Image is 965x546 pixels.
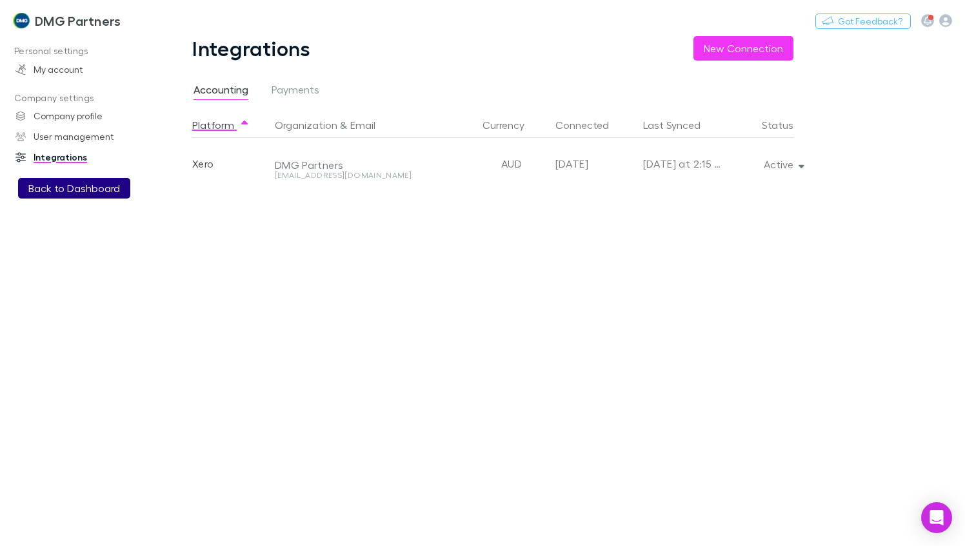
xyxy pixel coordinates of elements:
[693,36,793,61] button: New Connection
[192,138,270,190] div: Xero
[192,36,311,61] h1: Integrations
[5,5,128,36] a: DMG Partners
[275,112,337,138] button: Organization
[473,138,550,190] div: AUD
[275,171,460,179] div: [EMAIL_ADDRESS][DOMAIN_NAME]
[275,112,468,138] div: &
[482,112,540,138] button: Currency
[762,112,809,138] button: Status
[555,112,624,138] button: Connected
[555,138,633,190] div: [DATE]
[272,83,319,100] span: Payments
[3,126,168,147] a: User management
[275,159,460,171] div: DMG Partners
[18,178,130,199] button: Back to Dashboard
[921,502,952,533] div: Open Intercom Messenger
[753,155,812,173] button: Active
[815,14,911,29] button: Got Feedback?
[192,112,250,138] button: Platform
[35,13,121,28] h3: DMG Partners
[643,112,716,138] button: Last Synced
[3,106,168,126] a: Company profile
[643,138,726,190] div: [DATE] at 2:15 PM
[13,13,30,28] img: DMG Partners's Logo
[3,43,168,59] p: Personal settings
[3,59,168,80] a: My account
[3,90,168,106] p: Company settings
[350,112,375,138] button: Email
[3,147,168,168] a: Integrations
[194,83,248,100] span: Accounting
